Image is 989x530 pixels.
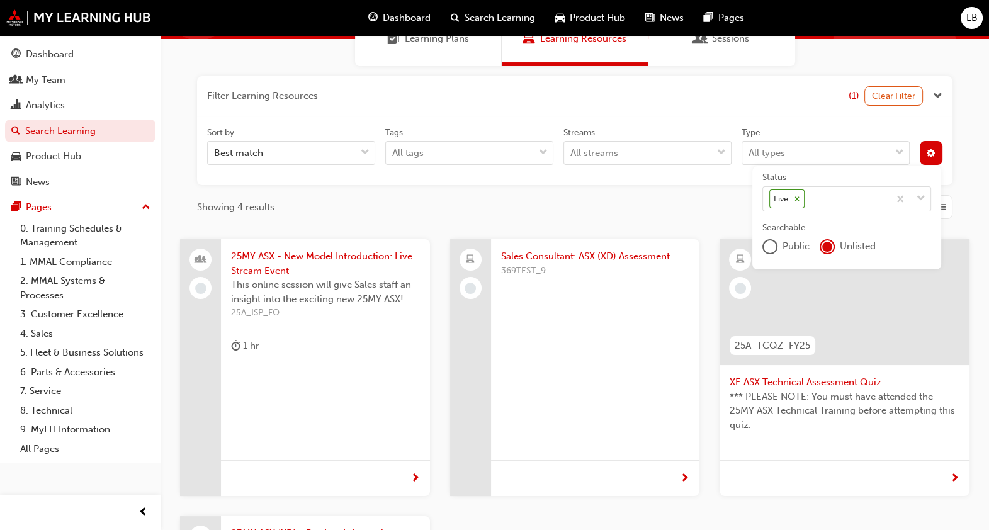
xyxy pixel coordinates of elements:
[5,196,155,219] button: Pages
[15,324,155,344] a: 4. Sales
[11,49,21,60] span: guage-icon
[385,127,403,139] div: Tags
[15,271,155,305] a: 2. MMAL Systems & Processes
[501,264,690,278] span: 369TEST_9
[355,11,502,66] a: Learning PlansLearning Plans
[231,249,420,278] span: 25MY ASX - New Model Introduction: Live Stream Event
[770,190,790,208] div: Live
[15,420,155,439] a: 9. MyLH Information
[704,10,713,26] span: pages-icon
[231,278,420,306] span: This online session will give Sales staff an insight into the exciting new 25MY ASX!
[15,252,155,272] a: 1. MMAL Compliance
[385,127,553,166] label: tagOptions
[11,202,21,213] span: pages-icon
[635,5,694,31] a: news-iconNews
[762,222,806,234] div: Searchable
[11,151,21,162] span: car-icon
[392,146,424,161] div: All tags
[570,146,618,161] div: All streams
[142,200,150,216] span: up-icon
[195,283,206,294] span: learningRecordVerb_NONE-icon
[648,11,795,66] a: SessionsSessions
[196,252,205,268] span: people-icon
[361,145,370,161] span: down-icon
[11,126,20,137] span: search-icon
[451,10,460,26] span: search-icon
[539,145,548,161] span: down-icon
[555,10,565,26] span: car-icon
[966,11,978,25] span: LB
[15,439,155,459] a: All Pages
[368,10,378,26] span: guage-icon
[5,43,155,66] a: Dashboard
[465,11,535,25] span: Search Learning
[720,239,969,496] a: 25A_TCQZ_FY25XE ASX Technical Assessment Quiz*** PLEASE NOTE: You must have attended the 25MY ASX...
[11,100,21,111] span: chart-icon
[15,363,155,382] a: 6. Parts & Accessories
[5,94,155,117] a: Analytics
[730,375,959,390] span: XE ASX Technical Assessment Quiz
[933,89,942,103] button: Close the filter
[405,31,469,46] span: Learning Plans
[15,381,155,401] a: 7. Service
[570,11,625,25] span: Product Hub
[545,5,635,31] a: car-iconProduct Hub
[465,283,476,294] span: learningRecordVerb_NONE-icon
[450,239,700,496] a: Sales Consultant: ASX (XD) Assessment369TEST_9
[807,193,808,204] input: StatusLive
[466,252,475,268] span: laptop-icon
[5,145,155,168] a: Product Hub
[358,5,441,31] a: guage-iconDashboard
[735,283,746,294] span: learningRecordVerb_NONE-icon
[820,239,835,254] div: unlistedOption
[15,343,155,363] a: 5. Fleet & Business Solutions
[523,31,535,46] span: Learning Resources
[5,120,155,143] a: Search Learning
[15,219,155,252] a: 0. Training Schedules & Management
[961,7,983,29] button: LB
[735,339,810,353] span: 25A_TCQZ_FY25
[11,177,21,188] span: news-icon
[645,10,655,26] span: news-icon
[410,473,420,485] span: next-icon
[927,149,935,160] span: cog-icon
[540,31,626,46] span: Learning Resources
[231,338,259,354] div: 1 hr
[387,31,400,46] span: Learning Plans
[864,86,924,106] button: Clear Filter
[501,249,690,264] span: Sales Consultant: ASX (XD) Assessment
[749,146,785,161] div: All types
[742,127,760,139] div: Type
[730,390,959,432] span: *** PLEASE NOTE: You must have attended the 25MY ASX Technical Training before attempting this quiz.
[138,505,148,521] span: prev-icon
[15,305,155,324] a: 3. Customer Excellence
[762,239,777,254] div: publicOption
[26,149,81,164] div: Product Hub
[762,171,786,184] div: Status
[214,146,263,161] div: Best match
[197,200,274,215] span: Showing 4 results
[207,127,234,139] div: Sort by
[441,5,545,31] a: search-iconSearch Learning
[11,75,21,86] span: people-icon
[717,145,726,161] span: down-icon
[712,31,749,46] span: Sessions
[680,473,689,485] span: next-icon
[917,191,925,207] span: down-icon
[383,11,431,25] span: Dashboard
[563,127,595,139] div: Streams
[920,141,943,165] button: cog-icon
[6,9,151,26] img: mmal
[783,239,810,254] span: Public
[502,11,648,66] a: Learning ResourcesLearning Resources
[26,98,65,113] div: Analytics
[180,239,430,496] a: 25MY ASX - New Model Introduction: Live Stream EventThis online session will give Sales staff an ...
[950,473,959,485] span: next-icon
[5,171,155,194] a: News
[5,69,155,92] a: My Team
[231,306,420,320] span: 25A_ISP_FO
[736,252,745,268] span: learningResourceType_ELEARNING-icon
[694,5,754,31] a: pages-iconPages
